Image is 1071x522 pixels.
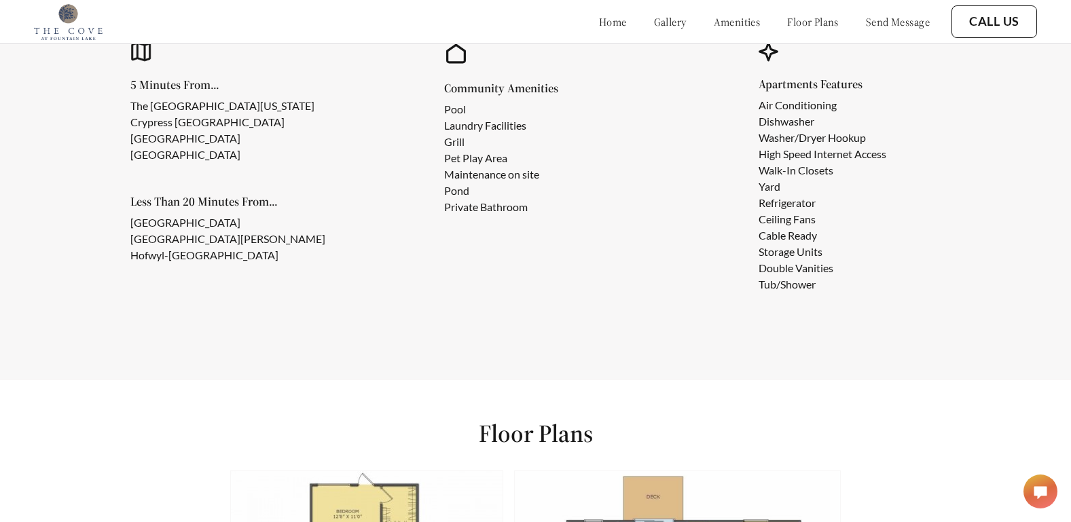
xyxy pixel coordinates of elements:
[34,3,103,40] img: cove_at_fountain_lake_logo.png
[866,15,930,29] a: send message
[759,195,886,211] li: Refrigerator
[444,183,539,199] li: Pond
[444,82,561,94] h5: Community Amenities
[759,260,886,276] li: Double Vanities
[130,215,325,231] li: [GEOGRAPHIC_DATA]
[654,15,687,29] a: gallery
[444,166,539,183] li: Maintenance on site
[969,14,1019,29] a: Call Us
[444,150,539,166] li: Pet Play Area
[759,130,886,146] li: Washer/Dryer Hookup
[951,5,1037,38] button: Call Us
[714,15,761,29] a: amenities
[599,15,627,29] a: home
[444,134,539,150] li: Grill
[130,147,314,163] li: [GEOGRAPHIC_DATA]
[759,113,886,130] li: Dishwasher
[759,179,886,195] li: Yard
[444,117,539,134] li: Laundry Facilities
[444,101,539,117] li: Pool
[130,79,336,91] h5: 5 Minutes From...
[787,15,839,29] a: floor plans
[759,146,886,162] li: High Speed Internet Access
[759,244,886,260] li: Storage Units
[130,231,325,247] li: [GEOGRAPHIC_DATA][PERSON_NAME]
[759,78,908,90] h5: Apartments Features
[759,276,886,293] li: Tub/Shower
[759,162,886,179] li: Walk-In Closets
[759,227,886,244] li: Cable Ready
[759,211,886,227] li: Ceiling Fans
[130,195,347,208] h5: Less Than 20 Minutes From...
[130,130,314,147] li: [GEOGRAPHIC_DATA]
[479,418,593,449] h1: Floor Plans
[444,199,539,215] li: Private Bathroom
[130,98,314,114] li: The [GEOGRAPHIC_DATA][US_STATE]
[759,97,886,113] li: Air Conditioning
[130,114,314,130] li: Crypress [GEOGRAPHIC_DATA]
[130,247,325,263] li: Hofwyl-[GEOGRAPHIC_DATA]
